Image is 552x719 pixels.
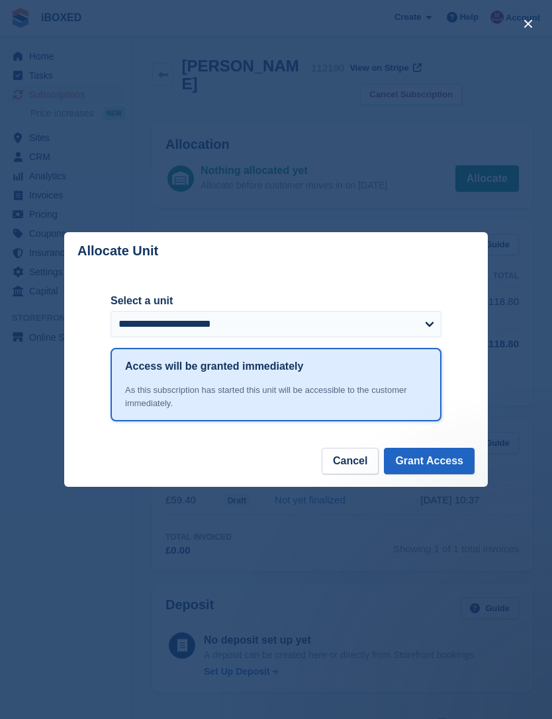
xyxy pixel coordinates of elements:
[384,448,475,474] button: Grant Access
[125,384,427,409] div: As this subscription has started this unit will be accessible to the customer immediately.
[111,293,441,309] label: Select a unit
[77,243,158,259] p: Allocate Unit
[322,448,379,474] button: Cancel
[125,359,303,374] h1: Access will be granted immediately
[518,13,539,34] button: close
